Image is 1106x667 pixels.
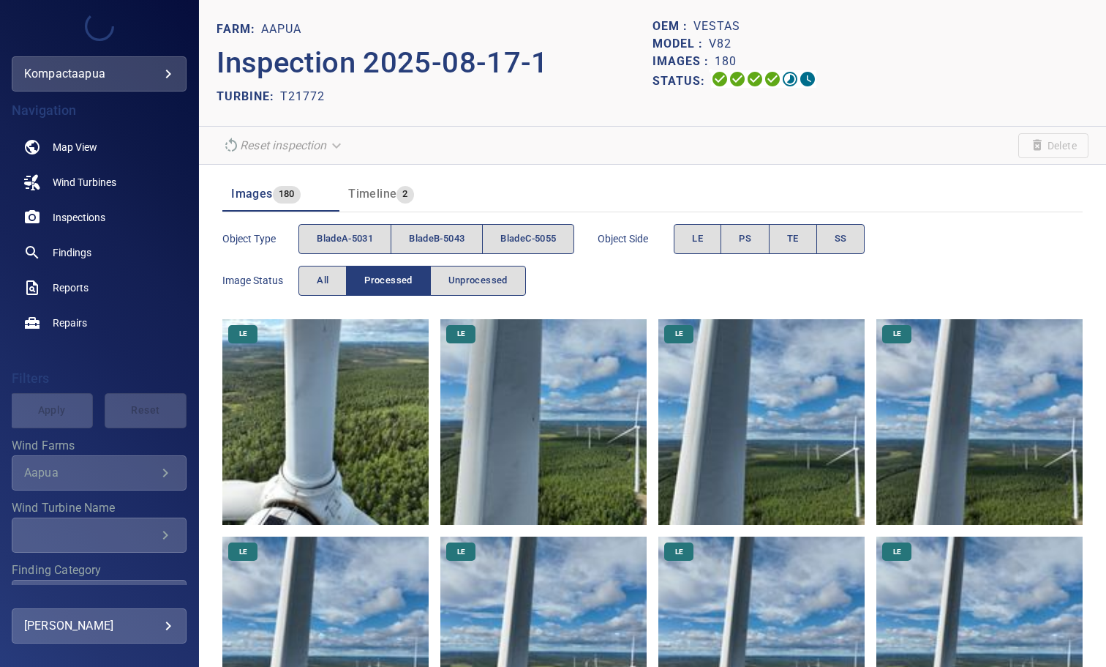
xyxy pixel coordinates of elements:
a: reports noActive [12,270,187,305]
span: PS [739,231,751,247]
p: Vestas [693,18,740,35]
button: LE [674,224,721,254]
span: LE [230,329,256,339]
button: bladeC-5055 [482,224,574,254]
span: Unprocessed [448,272,508,289]
span: Unable to delete the inspection due to your user permissions [1018,133,1088,158]
div: imageStatus [298,266,526,296]
h4: Navigation [12,103,187,118]
p: T21772 [280,88,325,105]
div: [PERSON_NAME] [24,614,174,638]
p: Images : [652,53,715,70]
p: FARM: [217,21,261,38]
svg: Matching 29% [781,70,799,88]
a: inspections noActive [12,200,187,235]
span: Images [231,187,272,201]
span: bladeC-5055 [500,231,556,247]
button: All [298,266,347,296]
span: SS [835,231,847,247]
p: V82 [709,35,731,53]
span: Inspections [53,210,105,225]
button: Unprocessed [430,266,526,296]
div: Finding Category [12,580,187,615]
span: LE [666,547,692,557]
label: Wind Farms [12,440,187,452]
em: Reset inspection [240,138,326,152]
div: kompactaapua [24,62,174,86]
div: Wind Turbine Name [12,518,187,553]
span: Reports [53,280,89,295]
span: Processed [364,272,412,289]
div: Aapua [24,466,157,480]
p: Inspection 2025-08-17-1 [217,41,652,85]
span: bladeA-5031 [317,231,373,247]
p: TURBINE: [217,88,280,105]
span: LE [448,329,474,339]
button: TE [769,224,817,254]
label: Wind Turbine Name [12,502,187,514]
span: Wind Turbines [53,175,116,190]
p: 180 [715,53,737,70]
span: LE [666,329,692,339]
span: Image Status [222,273,298,288]
div: kompactaapua [12,56,187,92]
span: Map View [53,140,97,154]
span: All [317,272,328,289]
a: map noActive [12,130,187,165]
button: PS [721,224,770,254]
span: 2 [396,186,413,203]
div: objectType [298,224,574,254]
svg: ML Processing 100% [764,70,781,88]
p: Aapua [261,21,301,38]
a: repairs noActive [12,305,187,340]
svg: Selecting 100% [746,70,764,88]
p: OEM : [652,18,693,35]
span: Object Side [598,231,674,246]
span: LE [230,547,256,557]
span: bladeB-5043 [409,231,464,247]
div: objectSide [674,224,865,254]
button: bladeA-5031 [298,224,391,254]
svg: Data Formatted 100% [729,70,746,88]
div: Reset inspection [217,133,350,158]
span: LE [448,547,474,557]
label: Finding Category [12,564,187,576]
svg: Uploading 100% [711,70,729,88]
span: Object type [222,231,298,246]
span: Timeline [348,187,396,201]
span: TE [787,231,799,247]
span: Repairs [53,316,87,330]
button: SS [816,224,865,254]
span: Findings [53,245,91,260]
button: bladeB-5043 [391,224,483,254]
h4: Filters [12,371,187,386]
span: LE [884,329,910,339]
button: Processed [346,266,430,296]
svg: Classification 0% [799,70,816,88]
a: findings noActive [12,235,187,270]
a: windturbines noActive [12,165,187,200]
div: Wind Farms [12,455,187,491]
span: LE [884,547,910,557]
span: 180 [273,186,301,203]
span: LE [692,231,703,247]
div: Unable to reset the inspection due to your user permissions [217,133,350,158]
p: Status: [652,70,711,92]
p: Model : [652,35,709,53]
